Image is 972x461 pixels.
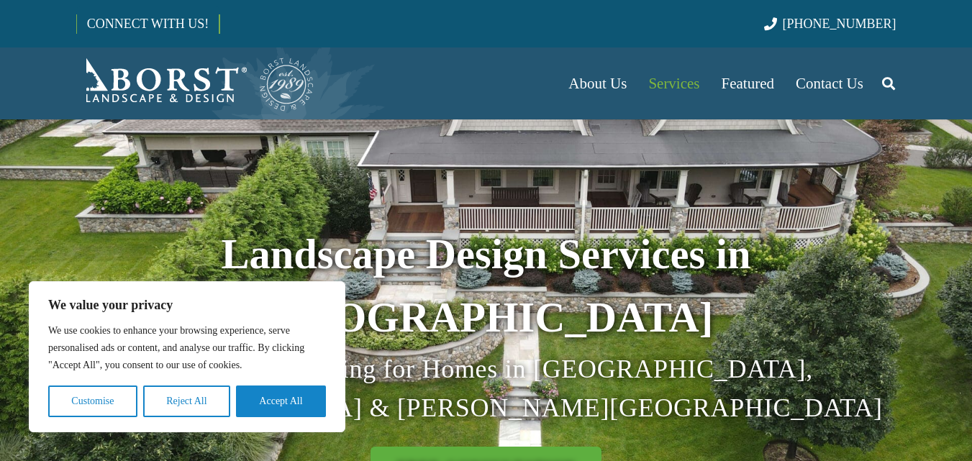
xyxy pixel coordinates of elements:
[48,322,326,374] p: We use cookies to enhance your browsing experience, serve personalised ads or content, and analys...
[143,385,230,417] button: Reject All
[568,75,627,92] span: About Us
[48,385,137,417] button: Customise
[796,75,863,92] span: Contact Us
[711,47,785,119] a: Featured
[783,17,896,31] span: [PHONE_NUMBER]
[236,385,326,417] button: Accept All
[77,6,219,41] a: CONNECT WITH US!
[29,281,345,432] div: We value your privacy
[76,55,315,112] a: Borst-Logo
[221,231,750,341] strong: Landscape Design Services in [GEOGRAPHIC_DATA]
[722,75,774,92] span: Featured
[558,47,637,119] a: About Us
[764,17,896,31] a: [PHONE_NUMBER]
[89,355,882,422] span: Expert Landscaping for Homes in [GEOGRAPHIC_DATA], [GEOGRAPHIC_DATA] & [PERSON_NAME][GEOGRAPHIC_D...
[637,47,710,119] a: Services
[874,65,903,101] a: Search
[48,296,326,314] p: We value your privacy
[648,75,699,92] span: Services
[785,47,874,119] a: Contact Us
